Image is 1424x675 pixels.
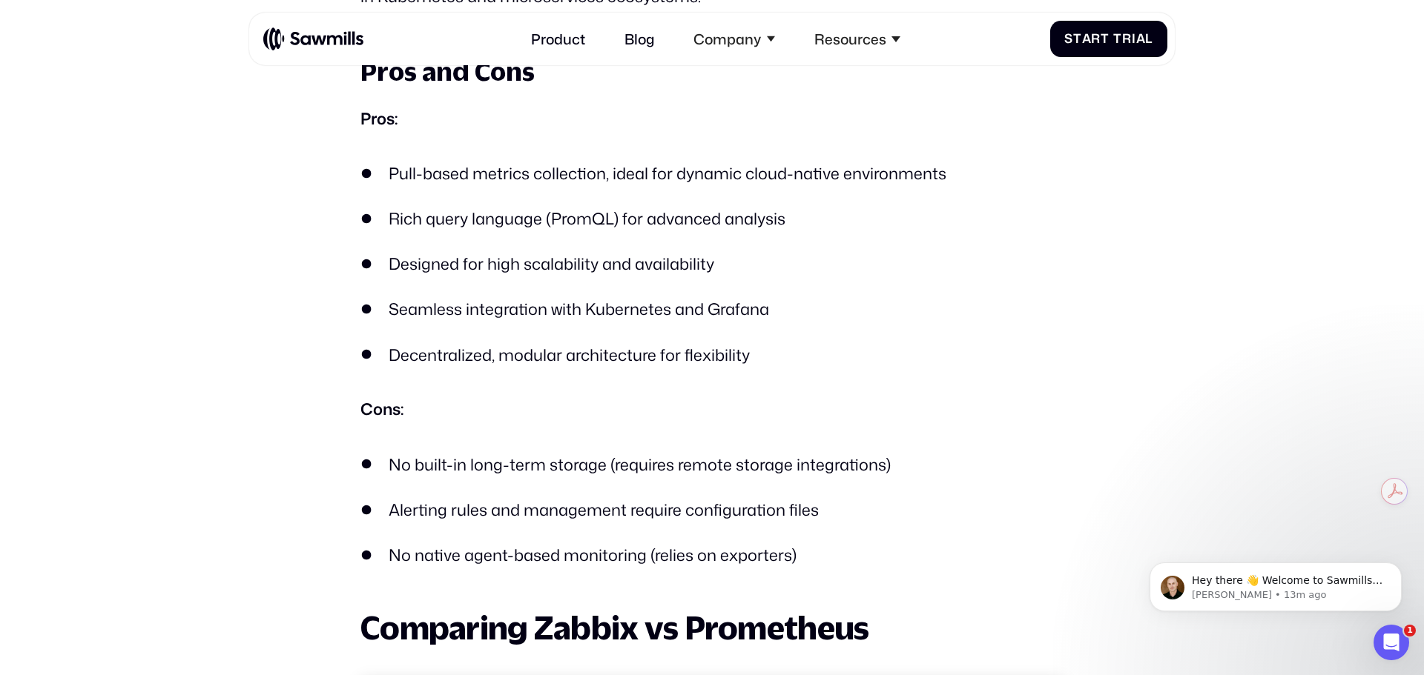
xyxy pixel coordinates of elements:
[360,207,1064,230] li: Rich query language (PromQL) for advanced analysis
[1082,31,1092,46] span: a
[360,56,535,86] strong: Pros and Cons
[613,19,665,58] a: Blog
[693,30,761,47] div: Company
[1073,31,1082,46] span: t
[1064,31,1073,46] span: S
[360,498,1064,522] li: Alerting rules and management require configuration files
[1404,625,1416,636] span: 1
[521,19,596,58] a: Product
[814,30,886,47] div: Resources
[1113,31,1122,46] span: T
[360,608,868,646] strong: Comparing Zabbix vs Prometheus
[1050,21,1168,57] a: StartTrial
[1091,31,1101,46] span: r
[1127,531,1424,635] iframe: Intercom notifications message
[360,397,403,420] strong: Cons:
[360,297,1064,321] li: Seamless integration with Kubernetes and Grafana
[360,343,1064,367] li: Decentralized, modular architecture for flexibility
[360,162,1064,185] li: Pull-based metrics collection, ideal for dynamic cloud-native environments
[683,19,785,58] div: Company
[804,19,911,58] div: Resources
[360,453,1064,476] li: No built-in long-term storage (requires remote storage integrations)
[1145,31,1153,46] span: l
[1136,31,1146,46] span: a
[360,543,1064,567] li: No native agent-based monitoring (relies on exporters)
[1374,625,1409,660] iframe: Intercom live chat
[360,252,1064,276] li: Designed for high scalability and availability
[1101,31,1110,46] span: t
[1132,31,1136,46] span: i
[1122,31,1132,46] span: r
[360,107,398,130] strong: Pros:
